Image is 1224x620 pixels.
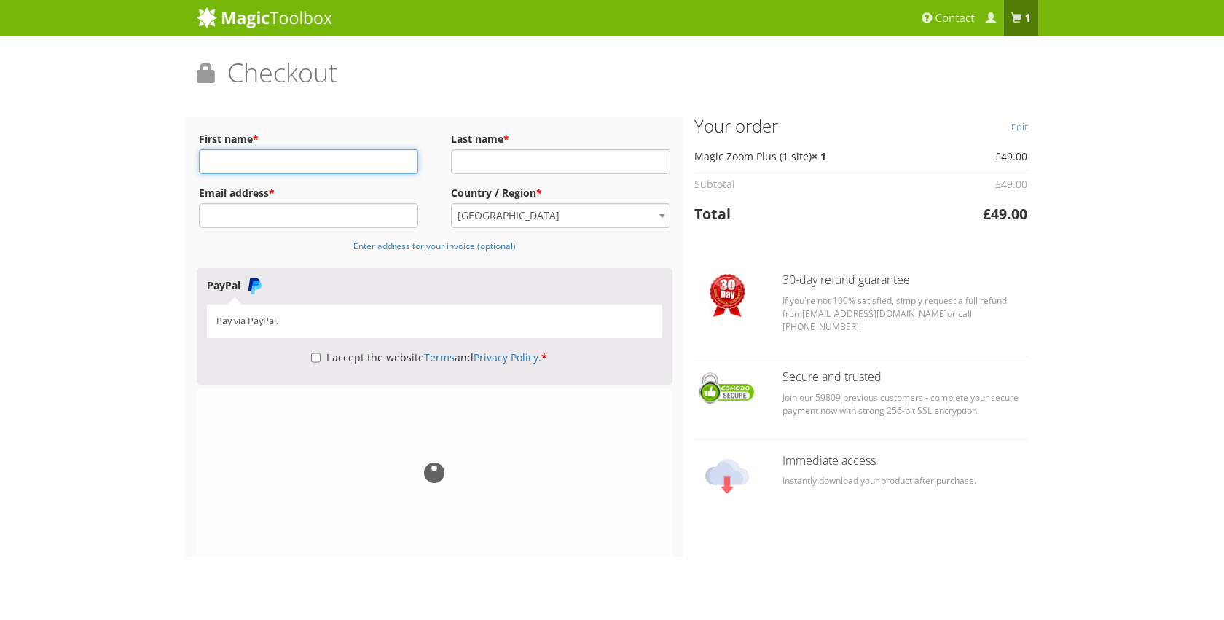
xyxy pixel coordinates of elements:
img: Checkout [710,274,745,317]
img: Checkout [694,371,761,406]
bdi: 49.00 [983,204,1027,224]
abbr: required [503,132,509,146]
label: Country / Region [451,183,670,203]
p: Join our 59809 previous customers - complete your secure payment now with strong 256-bit SSL encr... [782,391,1027,417]
a: [EMAIL_ADDRESS][DOMAIN_NAME] [802,307,947,320]
h3: Immediate access [782,455,1027,468]
img: PayPal [246,277,263,294]
bdi: 49.00 [995,149,1027,163]
td: Magic Zoom Plus (1 site) [694,143,936,170]
p: Instantly download your product after purchase. [782,474,1027,487]
abbr: required [269,186,275,200]
label: I accept the website and . [311,350,547,364]
span: Country / Region [451,203,670,228]
img: MagicToolbox.com - Image tools for your website [197,7,332,28]
span: £ [995,177,1001,191]
input: I accept the websiteTermsandPrivacy Policy.* [311,345,321,370]
p: Pay via PayPal. [216,314,653,328]
label: First name [199,129,418,149]
p: If you're not 100% satisfied, simply request a full refund from or call [PHONE_NUMBER]. [782,294,1027,334]
b: 1 [1024,11,1031,25]
span: Australia [452,204,670,227]
a: Enter address for your invoice (optional) [353,238,516,252]
h3: 30-day refund guarantee [782,274,1027,287]
small: Enter address for your invoice (optional) [353,240,516,251]
span: £ [983,204,991,224]
span: £ [995,149,1001,163]
h3: Secure and trusted [782,371,1027,384]
a: Terms [424,350,455,364]
a: Privacy Policy [474,350,538,364]
a: Edit [1011,117,1027,137]
abbr: required [536,186,542,200]
label: PayPal [207,278,263,292]
label: Last name [451,129,670,149]
bdi: 49.00 [995,177,1027,191]
abbr: required [253,132,259,146]
h3: Your order [694,117,1028,136]
img: Checkout [705,455,749,498]
span: Contact [935,11,975,25]
th: Total [694,197,936,230]
label: Email address [199,183,418,203]
th: Subtotal [694,170,936,197]
h1: Checkout [197,58,1027,98]
strong: × 1 [812,149,826,163]
abbr: required [541,350,547,364]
